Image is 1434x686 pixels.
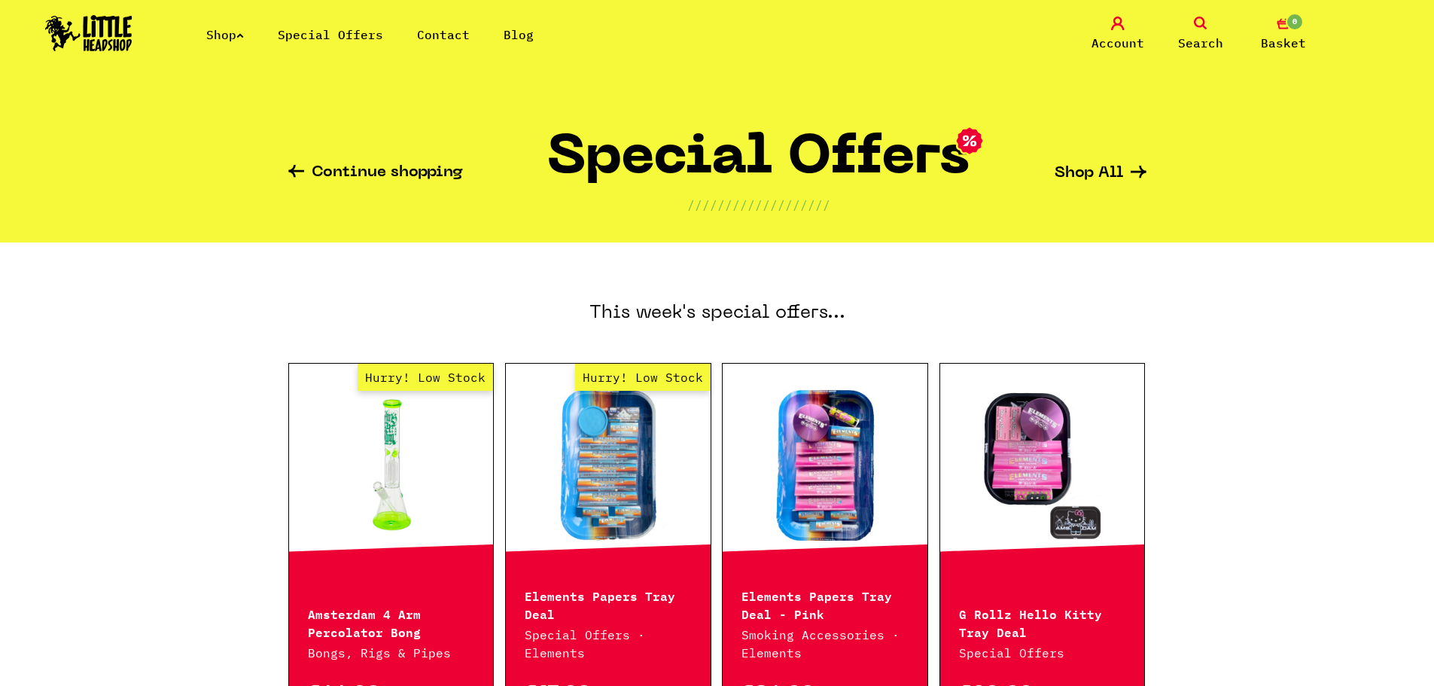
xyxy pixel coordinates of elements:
p: Smoking Accessories · Elements [741,626,909,662]
p: Special Offers · Elements [525,626,692,662]
p: Special Offers [959,644,1126,662]
span: Hurry! Low Stock [575,364,711,391]
a: Blog [504,27,534,42]
span: Hurry! Low Stock [358,364,493,391]
span: Search [1178,34,1223,52]
a: Contact [417,27,470,42]
a: Continue shopping [288,165,463,182]
a: Search [1163,17,1238,52]
a: Shop [206,27,244,42]
a: Special Offers [278,27,383,42]
a: Shop All [1055,166,1146,181]
h3: This week's special offers... [288,242,1146,363]
span: Account [1091,34,1144,52]
p: G Rollz Hello Kitty Tray Deal [959,604,1126,640]
h1: Special Offers [547,133,970,196]
img: Little Head Shop Logo [45,15,132,51]
p: /////////////////// [687,196,830,214]
a: Hurry! Low Stock [506,390,711,541]
p: Elements Papers Tray Deal [525,586,692,622]
p: Elements Papers Tray Deal - Pink [741,586,909,622]
p: Amsterdam 4 Arm Percolator Bong [308,604,475,640]
a: 0 Basket [1246,17,1321,52]
a: Hurry! Low Stock [289,390,494,541]
span: Basket [1261,34,1306,52]
p: Bongs, Rigs & Pipes [308,644,475,662]
span: 0 [1286,13,1304,31]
